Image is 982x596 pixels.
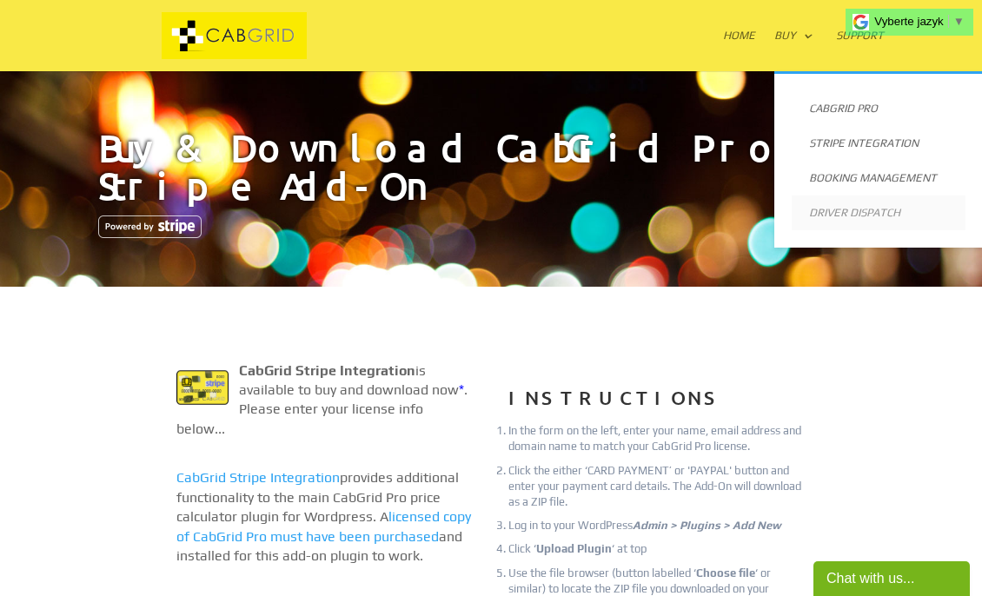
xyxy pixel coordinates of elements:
p: is available to buy and download now . Please enter your license info below... [176,361,474,454]
a: Driver Dispatch [792,195,965,230]
iframe: chat widget [813,558,973,596]
li: In the form on the left, enter your name, email address and domain name to match your CabGrid Pro... [508,423,806,454]
strong: Choose file [696,566,755,579]
h3: INSTRUCTIONS [508,381,806,424]
a: Home [723,30,755,71]
span: ▼ [953,15,965,28]
strong: CabGrid Stripe Integration [239,362,415,379]
li: Log in to your WordPress [508,518,806,533]
a: Stripe Integration [792,126,965,161]
img: Stripe Wordpress Plugin [176,361,229,414]
a: Buy [774,30,813,71]
span: Vyberte jazyk [874,15,944,28]
img: Stripe [98,215,202,238]
li: Click the either ‘CARD PAYMENT’ or 'PAYPAL' button and enter your payment card details. The Add-O... [508,463,806,511]
em: Admin > Plugins > Add New [633,519,781,532]
a: Vyberte jazyk​ [874,15,965,28]
strong: Upload Plugin [536,542,612,555]
li: Click ‘ ‘ at top [508,541,806,557]
img: CabGrid [102,12,367,60]
a: Booking Management [792,161,965,195]
a: CabGrid Pro [792,91,965,126]
h1: Buy & Download CabGrid Pro Stripe Add-On [98,129,884,287]
a: licensed copy of CabGrid Pro must have been purchased [176,508,471,544]
a: Support [836,30,884,71]
span: ​ [948,15,949,28]
p: provides additional functionality to the main CabGrid Pro price calculator plugin for Wordpress. ... [176,468,474,579]
a: CabGrid Stripe Integration [176,469,340,486]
